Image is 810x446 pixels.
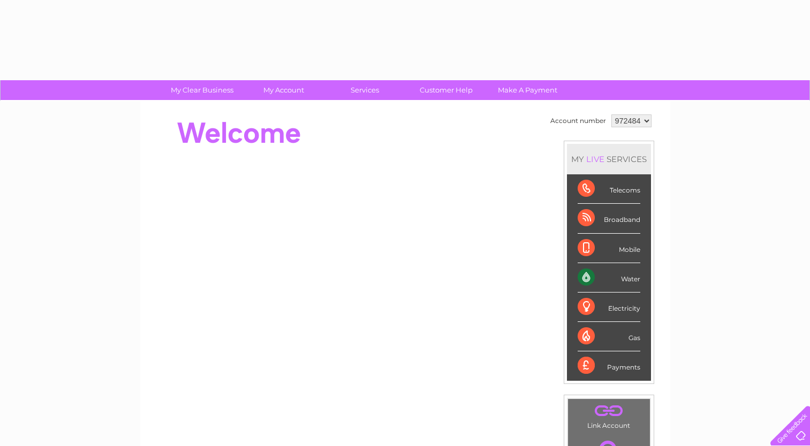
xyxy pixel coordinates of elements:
td: Account number [548,112,609,130]
a: Services [321,80,409,100]
div: MY SERVICES [567,144,651,174]
div: Electricity [578,293,640,322]
div: Mobile [578,234,640,263]
td: Link Account [567,398,650,432]
a: . [571,402,647,420]
div: Water [578,263,640,293]
div: LIVE [584,154,607,164]
a: Customer Help [402,80,490,100]
a: Make A Payment [483,80,572,100]
div: Telecoms [578,174,640,204]
div: Payments [578,351,640,380]
div: Broadband [578,204,640,233]
div: Gas [578,322,640,351]
a: My Account [239,80,328,100]
a: My Clear Business [158,80,246,100]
